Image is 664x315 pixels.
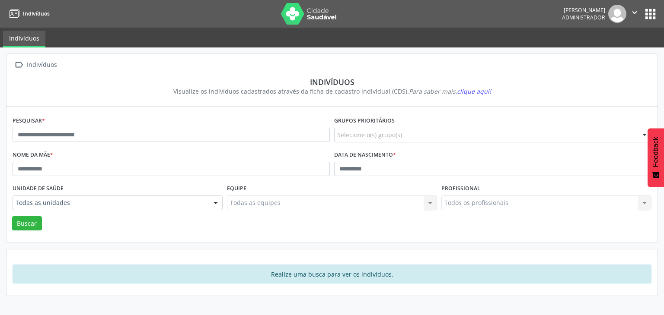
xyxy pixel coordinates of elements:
label: Grupos prioritários [334,114,395,128]
a: Indivíduos [6,6,50,21]
div: Indivíduos [19,77,645,87]
label: Nome da mãe [13,148,53,162]
i:  [630,8,639,17]
label: Unidade de saúde [13,182,64,195]
span: Feedback [652,137,660,167]
a:  Indivíduos [13,59,58,71]
label: Equipe [227,182,246,195]
button: apps [643,6,658,22]
span: Administrador [562,14,605,21]
label: Profissional [441,182,480,195]
button: Feedback - Mostrar pesquisa [648,128,664,187]
i:  [13,59,25,71]
div: Indivíduos [25,59,58,71]
i: Para saber mais, [409,87,491,95]
div: [PERSON_NAME] [562,6,605,14]
span: Todas as unidades [16,198,205,207]
span: Selecione o(s) grupo(s) [337,130,402,139]
label: Pesquisar [13,114,45,128]
span: clique aqui! [457,87,491,95]
a: Indivíduos [3,31,45,47]
button:  [626,5,643,23]
div: Realize uma busca para ver os indivíduos. [13,265,651,283]
img: img [608,5,626,23]
div: Visualize os indivíduos cadastrados através da ficha de cadastro individual (CDS). [19,87,645,96]
label: Data de nascimento [334,148,396,162]
button: Buscar [12,216,42,231]
span: Indivíduos [23,10,50,17]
